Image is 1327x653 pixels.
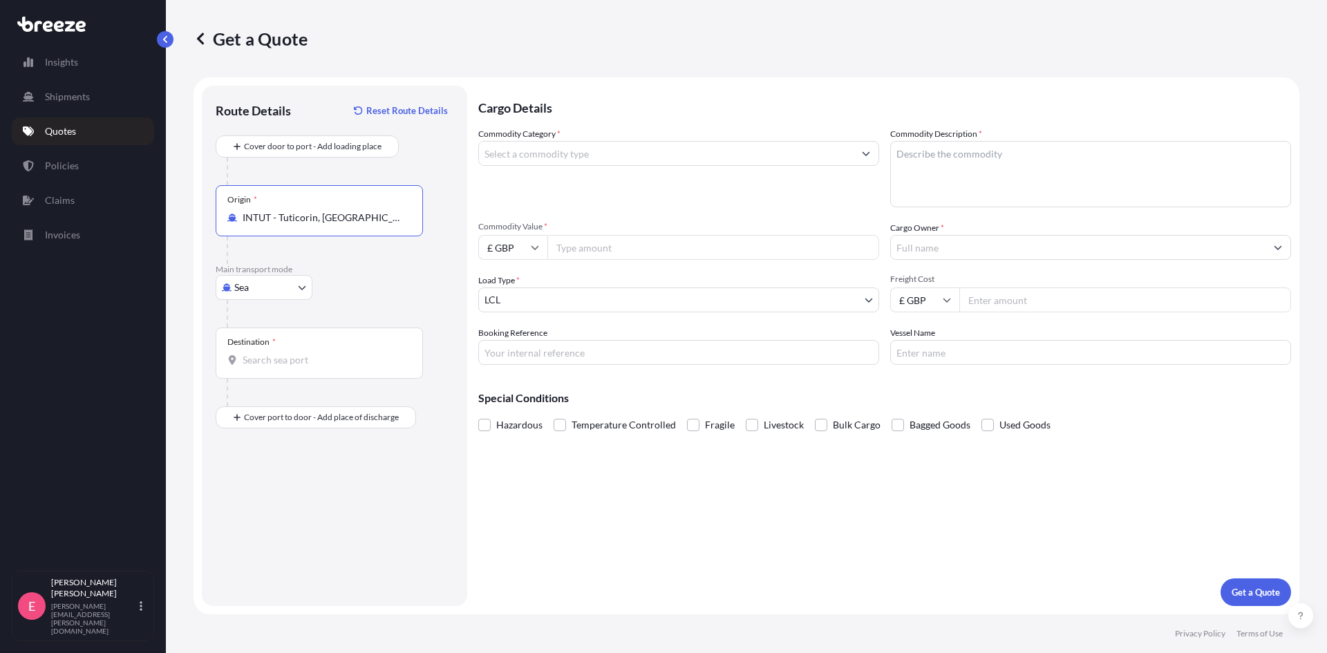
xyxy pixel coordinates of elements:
a: Terms of Use [1236,628,1283,639]
input: Select a commodity type [479,141,854,166]
label: Booking Reference [478,326,547,340]
label: Commodity Description [890,127,982,141]
button: Show suggestions [854,141,878,166]
label: Cargo Owner [890,221,944,235]
a: Invoices [12,221,154,249]
p: [PERSON_NAME] [PERSON_NAME] [51,577,137,599]
span: Freight Cost [890,274,1291,285]
p: Claims [45,193,75,207]
span: Used Goods [999,415,1051,435]
button: Select transport [216,275,312,300]
p: Get a Quote [1232,585,1280,599]
span: Bulk Cargo [833,415,881,435]
span: Cover port to door - Add place of discharge [244,410,399,424]
p: Policies [45,159,79,173]
p: Special Conditions [478,392,1291,404]
a: Claims [12,187,154,214]
p: Main transport mode [216,264,453,275]
button: Cover port to door - Add place of discharge [216,406,416,428]
p: [PERSON_NAME][EMAIL_ADDRESS][PERSON_NAME][DOMAIN_NAME] [51,602,137,635]
div: Destination [227,337,276,348]
span: Temperature Controlled [572,415,676,435]
button: Show suggestions [1265,235,1290,260]
span: Fragile [705,415,735,435]
a: Privacy Policy [1175,628,1225,639]
a: Shipments [12,83,154,111]
p: Insights [45,55,78,69]
span: Cover door to port - Add loading place [244,140,382,153]
button: Reset Route Details [347,100,453,122]
a: Insights [12,48,154,76]
label: Commodity Category [478,127,561,141]
div: Origin [227,194,257,205]
input: Your internal reference [478,340,879,365]
p: Reset Route Details [366,104,448,117]
a: Policies [12,152,154,180]
input: Type amount [547,235,879,260]
button: LCL [478,287,879,312]
span: Sea [234,281,249,294]
p: Shipments [45,90,90,104]
p: Cargo Details [478,86,1291,127]
input: Enter name [890,340,1291,365]
input: Full name [891,235,1265,260]
label: Vessel Name [890,326,935,340]
span: Commodity Value [478,221,879,232]
input: Origin [243,211,406,225]
p: Get a Quote [194,28,308,50]
p: Route Details [216,102,291,119]
p: Invoices [45,228,80,242]
input: Destination [243,353,406,367]
p: Quotes [45,124,76,138]
button: Get a Quote [1221,578,1291,606]
input: Enter amount [959,287,1291,312]
span: Bagged Goods [910,415,970,435]
span: Hazardous [496,415,543,435]
span: Livestock [764,415,804,435]
span: LCL [484,293,500,307]
a: Quotes [12,117,154,145]
button: Cover door to port - Add loading place [216,135,399,158]
span: E [28,599,35,613]
span: Load Type [478,274,520,287]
